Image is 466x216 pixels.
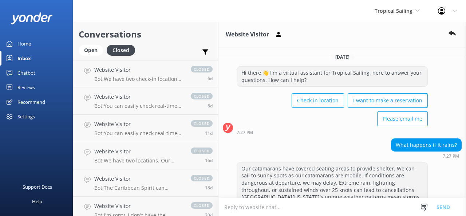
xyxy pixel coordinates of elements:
div: Support Docs [23,180,52,194]
a: Website VisitorBot:We have two check-in locations. Our [GEOGRAPHIC_DATA] is located at [STREET_AD... [73,60,218,87]
div: Home [17,36,31,51]
div: Inbox [17,51,31,66]
strong: 7:27 PM [237,130,253,135]
span: Sep 01 2025 02:47pm (UTC -05:00) America/Cancun [205,185,213,191]
span: Tropical Sailing [375,7,412,14]
img: yonder-white-logo.png [11,12,53,24]
div: Help [32,194,42,209]
h4: Website Visitor [94,93,183,101]
span: Sep 13 2025 10:01am (UTC -05:00) America/Cancun [208,75,213,82]
h2: Conversations [79,27,213,41]
div: Chatbot [17,66,35,80]
div: Hi there 👋 I'm a virtual assistant for Tropical Sailing, here to answer your questions. How can I... [237,67,427,86]
p: Bot: The Caribbean Spirit can accommodate up to 125 guests. [94,185,183,191]
a: Website VisitorBot:We have two locations. Our [GEOGRAPHIC_DATA] is located at [STREET_ADDRESS] [G... [73,142,218,169]
span: Sep 08 2025 09:56am (UTC -05:00) America/Cancun [205,130,213,136]
h4: Website Visitor [94,66,183,74]
span: closed [191,175,213,181]
p: Bot: We have two locations. Our [GEOGRAPHIC_DATA] is located at [STREET_ADDRESS] [GEOGRAPHIC_DATA... [94,157,183,164]
div: Aug 18 2025 06:27pm (UTC -05:00) America/Cancun [391,153,462,158]
span: closed [191,66,213,72]
h4: Website Visitor [94,148,183,156]
a: Open [79,46,107,54]
div: Settings [17,109,35,124]
div: Recommend [17,95,45,109]
h3: Website Visitor [226,30,269,39]
div: Open [79,45,103,56]
p: Bot: We have two check-in locations. Our [GEOGRAPHIC_DATA] is located at [STREET_ADDRESS] Miami F... [94,76,183,82]
h4: Website Visitor [94,175,183,183]
span: closed [191,148,213,154]
span: closed [191,202,213,209]
h4: Website Visitor [94,202,183,210]
span: Sep 03 2025 09:16am (UTC -05:00) America/Cancun [205,157,213,164]
span: closed [191,120,213,127]
span: [DATE] [331,54,354,60]
button: Check in location [292,93,344,108]
div: What happens if it rains? [391,139,461,151]
button: I want to make a reservation [348,93,428,108]
p: Bot: You can easily check real-time availability and book your Tropical Sailing adventure online ... [94,130,183,137]
div: Closed [107,45,135,56]
strong: 7:27 PM [443,154,459,158]
div: Aug 18 2025 06:27pm (UTC -05:00) America/Cancun [237,130,428,135]
span: Sep 11 2025 08:14am (UTC -05:00) America/Cancun [208,103,213,109]
div: Reviews [17,80,35,95]
span: closed [191,93,213,99]
button: Please email me [377,111,428,126]
p: Bot: You can easily check real-time availability and book your Tropical Sailing adventure online ... [94,103,183,109]
a: Closed [107,46,139,54]
a: Website VisitorBot:The Caribbean Spirit can accommodate up to 125 guests.closed18d [73,169,218,197]
a: Website VisitorBot:You can easily check real-time availability and book your Tropical Sailing adv... [73,87,218,115]
h4: Website Visitor [94,120,183,128]
a: Website VisitorBot:You can easily check real-time availability and book your Tropical Sailing adv... [73,115,218,142]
